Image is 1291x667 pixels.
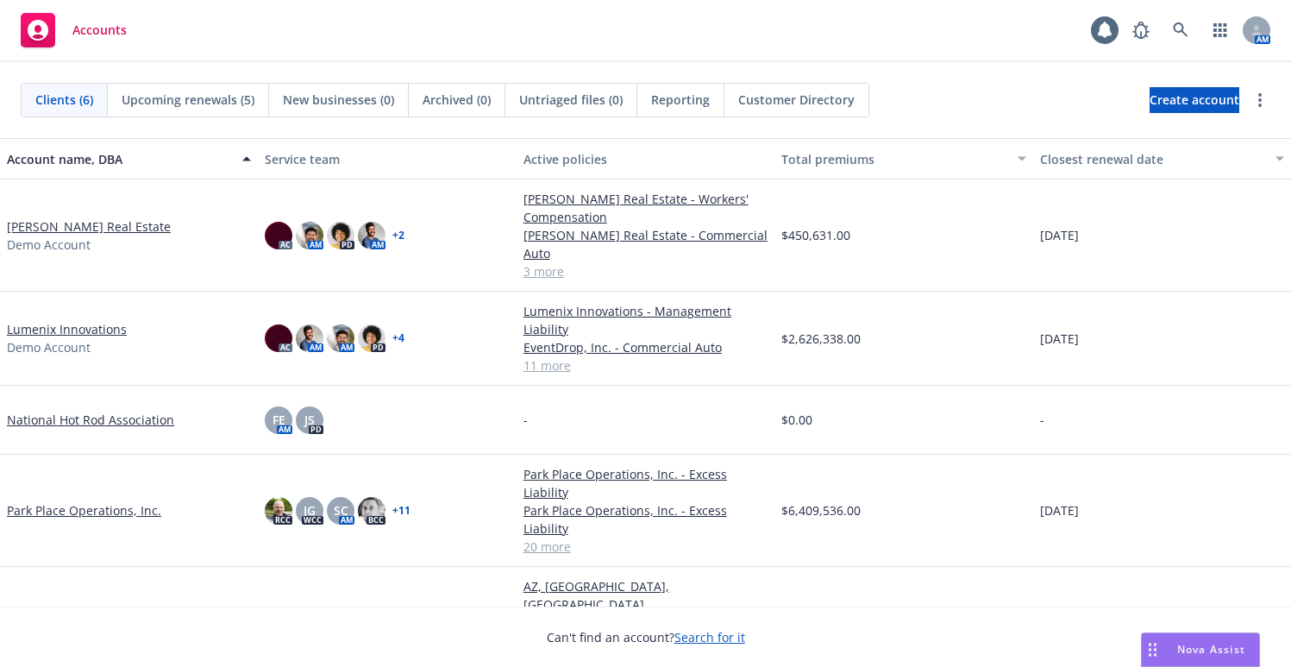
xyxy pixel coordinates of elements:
span: Reporting [651,91,710,109]
span: $0.00 [781,411,812,429]
img: photo [265,324,292,352]
span: Archived (0) [423,91,491,109]
a: Switch app [1203,13,1238,47]
img: photo [327,222,354,249]
a: + 11 [392,506,410,516]
img: photo [296,222,323,249]
a: [PERSON_NAME] Real Estate - Workers' Compensation [523,190,768,226]
button: Active policies [517,138,774,179]
div: Closest renewal date [1040,150,1265,168]
div: Service team [265,150,509,168]
span: Untriaged files (0) [519,91,623,109]
span: New businesses (0) [283,91,394,109]
span: [DATE] [1040,501,1079,519]
span: $2,626,338.00 [781,330,861,348]
div: Account name, DBA [7,150,232,168]
span: FE [273,411,285,429]
span: Clients (6) [35,91,93,109]
a: Accounts [14,6,134,54]
button: Service team [258,138,516,179]
a: AZ, [GEOGRAPHIC_DATA], [GEOGRAPHIC_DATA] [523,577,768,614]
a: Search [1163,13,1198,47]
span: [DATE] [1040,226,1079,244]
span: JS [304,411,315,429]
img: photo [358,324,385,352]
a: Park Place Operations, Inc. - Excess Liability [523,465,768,501]
div: Total premiums [781,150,1006,168]
span: Demo Account [7,338,91,356]
span: Nova Assist [1177,642,1245,657]
span: Accounts [72,23,127,37]
img: photo [265,222,292,249]
div: Drag to move [1142,633,1163,666]
a: Search for it [674,629,745,645]
a: Lumenix Innovations [7,320,127,338]
a: Park Place Operations, Inc. - Excess Liability [523,501,768,538]
span: [DATE] [1040,330,1079,348]
a: 3 more [523,262,768,280]
span: Can't find an account? [547,628,745,646]
a: 20 more [523,538,768,556]
a: [PERSON_NAME] Real Estate [7,217,171,236]
a: Create account [1150,87,1239,113]
div: Active policies [523,150,768,168]
img: photo [358,222,385,249]
img: photo [265,497,292,525]
a: Park Place Operations, Inc. [7,501,161,519]
span: - [523,411,528,429]
span: $6,409,536.00 [781,501,861,519]
img: photo [327,324,354,352]
span: SC [334,501,348,519]
span: $450,631.00 [781,226,850,244]
a: Report a Bug [1124,13,1158,47]
a: 11 more [523,356,768,374]
button: Closest renewal date [1033,138,1291,179]
img: photo [358,497,385,525]
a: + 2 [392,230,404,241]
span: Upcoming renewals (5) [122,91,254,109]
a: National Hot Rod Association [7,411,174,429]
span: Customer Directory [738,91,855,109]
a: [PERSON_NAME] Real Estate - Commercial Auto [523,226,768,262]
span: Create account [1150,84,1239,116]
img: photo [296,324,323,352]
span: Demo Account [7,236,91,254]
a: more [1250,90,1270,110]
button: Total premiums [774,138,1032,179]
span: JG [304,501,316,519]
a: EventDrop, Inc. - Commercial Auto [523,338,768,356]
span: - [1040,411,1044,429]
a: + 4 [392,333,404,343]
a: Lumenix Innovations - Management Liability [523,302,768,338]
button: Nova Assist [1141,632,1260,667]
